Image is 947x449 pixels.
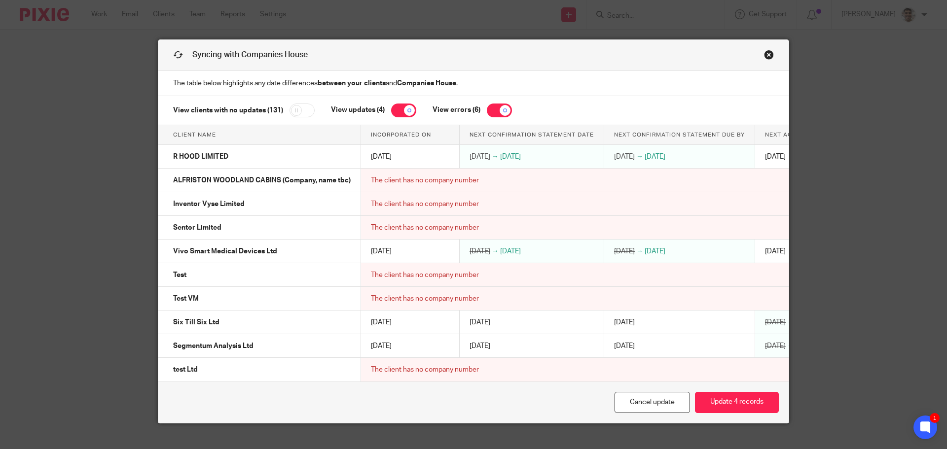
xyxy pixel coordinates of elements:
th: Incorporated on [361,125,460,145]
span: → [636,153,643,160]
td: Six Till Six Ltd [158,311,361,334]
span: [DATE] [470,343,490,349]
td: R HOOD LIMITED [158,145,361,169]
td: Test VM [158,287,361,311]
span: [DATE] [765,319,786,326]
span: [DATE] [765,248,786,255]
td: Segmentum Analysis Ltd [158,334,361,358]
button: Update 4 records [695,392,779,413]
th: Next accounts made up to [755,125,871,145]
span: [DATE] [371,343,392,349]
span: → [492,153,499,160]
span: [DATE] [614,248,635,255]
a: Cancel update [615,392,690,413]
span: [DATE] [500,153,521,160]
a: Close this dialog window [764,50,774,63]
label: View updates (4) [316,106,385,113]
div: 1 [930,413,940,423]
th: Next confirmation statement due by [604,125,755,145]
td: ALFRISTON WOODLAND CABINS (Company, name tbc) [158,169,361,192]
span: [DATE] [645,153,665,160]
span: [DATE] [470,153,490,160]
span: → [492,248,499,255]
span: [DATE] [371,319,392,326]
span: [DATE] [500,248,521,255]
span: [DATE] [765,343,786,349]
span: [DATE] [645,248,665,255]
label: View errors (6) [418,106,480,113]
span: [DATE] [470,248,490,255]
span: Syncing with Companies House [192,51,308,59]
span: [DATE] [470,319,490,326]
strong: between your clients [318,80,386,87]
td: Sentor Limited [158,216,361,240]
p: The table below highlights any date differences and . [158,71,789,96]
th: Next confirmation statement date [460,125,604,145]
td: Test [158,263,361,287]
span: [DATE] [614,153,635,160]
span: [DATE] [371,248,392,255]
span: [DATE] [765,153,786,160]
span: [DATE] [614,343,635,349]
label: View clients with no updates (131) [173,106,283,113]
span: [DATE] [614,319,635,326]
td: test Ltd [158,358,361,381]
th: Client name [158,125,361,145]
span: → [787,343,794,349]
span: → [636,248,643,255]
strong: Companies House [397,80,456,87]
span: → [787,319,794,326]
td: Inventor Vyse Limited [158,192,361,216]
span: [DATE] [371,153,392,160]
td: Vivo Smart Medical Devices Ltd [158,240,361,263]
